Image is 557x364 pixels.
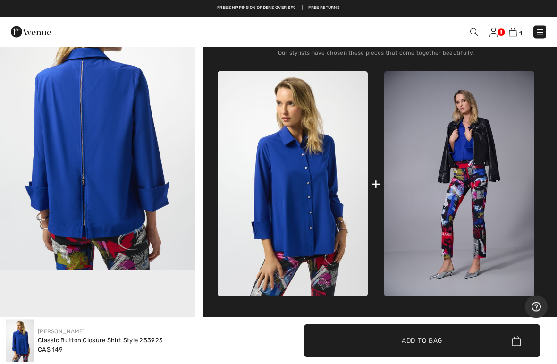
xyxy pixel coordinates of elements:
[384,72,534,297] img: Patterned Mid-Rise Trousers Style 253268
[509,26,522,38] a: 1
[489,28,498,37] img: My Info
[218,72,368,296] img: Classic Button Closure Shirt Style 253923
[302,5,303,11] span: |
[38,328,85,335] a: [PERSON_NAME]
[11,27,51,36] a: 1ère Avenue
[535,28,545,37] img: Menu
[371,174,380,195] div: +
[519,30,522,37] span: 1
[11,23,51,42] img: 1ère Avenue
[512,336,521,346] img: Bag.svg
[218,50,534,64] div: Our stylists have chosen these pieces that come together beautifully.
[402,336,442,346] span: Add to Bag
[470,28,478,36] img: Search
[525,296,548,319] iframe: Opens a widget where you can find more information
[509,28,517,37] img: Shopping Bag
[304,324,540,357] button: Add to Bag
[308,5,340,11] a: Free Returns
[6,320,34,362] img: Classic Button Closure Shirt Style 253923
[38,336,163,345] div: Classic Button Closure Shirt Style 253923
[217,5,296,11] a: Free shipping on orders over $99
[38,346,63,353] span: CA$ 149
